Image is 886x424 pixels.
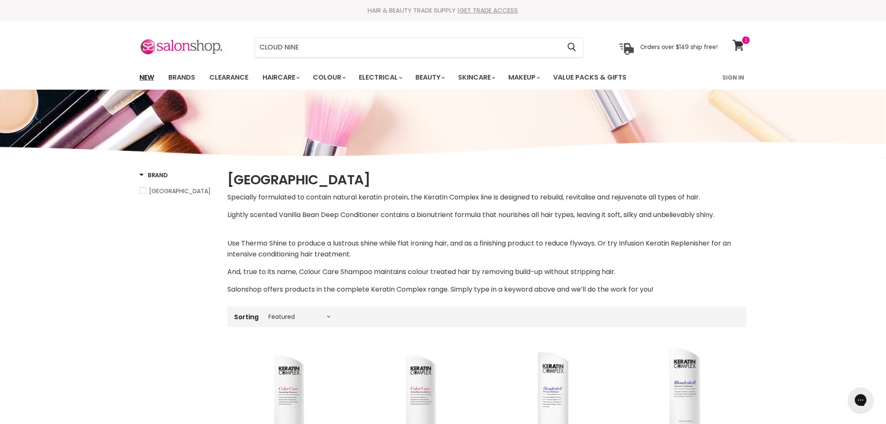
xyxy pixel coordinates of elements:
p: Use Thermo Shine to produce a lustrous shine while flat ironing hair, and as a finishing product ... [227,238,747,260]
label: Sorting [234,313,259,321]
div: Lightly scented Vanilla Bean Deep Conditioner contains a bionutrient formula that nourishes all h... [227,192,747,295]
button: Search [561,38,583,57]
span: [GEOGRAPHIC_DATA] [149,187,211,195]
iframe: Gorgias live chat messenger [844,385,878,416]
p: Orders over $149 ship free! [640,43,718,51]
input: Search [255,38,561,57]
a: Beauty [409,69,450,86]
a: Electrical [353,69,407,86]
a: Colour [306,69,351,86]
a: Makeup [502,69,545,86]
a: New [133,69,160,86]
a: Brands [162,69,201,86]
form: Product [255,37,583,57]
a: Keratin Complex [139,186,217,196]
a: Sign In [718,69,749,86]
p: And, true to its name, Colour Care Shampoo maintains colour treated hair by removing build-up wit... [227,266,747,277]
nav: Main [129,65,757,90]
a: GET TRADE ACCESS [460,6,518,15]
a: Clearance [203,69,255,86]
h3: Brand [139,171,168,179]
a: Haircare [256,69,305,86]
a: Skincare [452,69,500,86]
p: Specially formulated to contain natural keratin protein, the Keratin Complex line is designed to ... [227,192,747,203]
div: HAIR & BEAUTY TRADE SUPPLY | [129,6,757,15]
ul: Main menu [133,65,675,90]
a: Value Packs & Gifts [547,69,633,86]
h1: [GEOGRAPHIC_DATA] [227,171,747,189]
